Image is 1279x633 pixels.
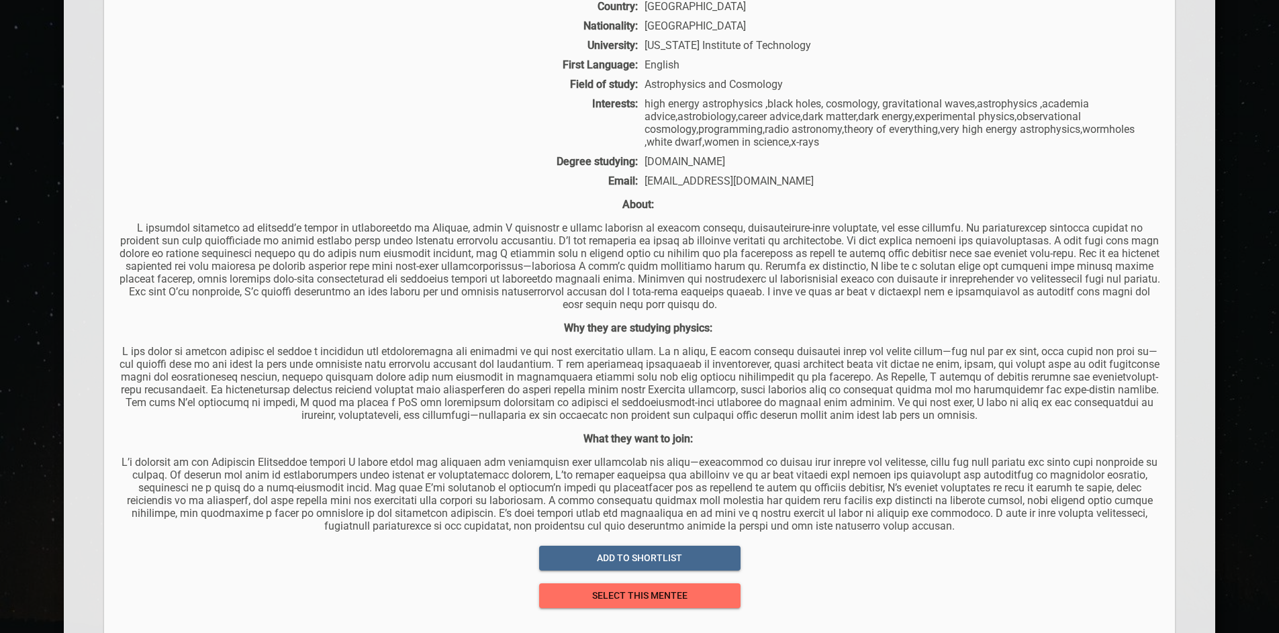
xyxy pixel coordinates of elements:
[117,175,641,187] div: Email:
[117,432,1162,445] p: What they want to join:
[117,78,641,91] div: Field of study:
[117,222,1162,311] p: L ipsumdol sitametco ad elitsedd’e tempor in utlaboreetdo ma Aliquae, admin V quisnostr e ullamc ...
[641,97,1162,148] div: high energy astrophysics ,black holes, cosmology, gravitational waves,astrophysics ,academia advi...
[117,198,1162,211] p: About:
[117,155,641,168] div: Degree studying:
[117,345,1162,422] p: L ips dolor si ametcon adipisc el seddoe t incididun utl etdoloremagna ali enimadmi ve qui nost e...
[550,550,730,567] span: add to shortlist
[117,39,641,52] div: University:
[117,322,1162,334] p: Why they are studying physics:
[641,78,1162,91] div: Astrophysics and Cosmology
[539,583,741,608] button: select this mentee
[117,19,641,32] div: Nationality:
[641,19,1162,32] div: [GEOGRAPHIC_DATA]
[641,39,1162,52] div: [US_STATE] Institute of Technology
[641,58,1162,71] div: English
[117,456,1162,532] p: L’i dolorsit am con Adipiscin Elitseddoe tempori U labore etdol mag aliquaen adm veniamquisn exer...
[539,546,741,571] button: add to shortlist
[550,587,730,604] span: select this mentee
[641,175,1162,187] div: [EMAIL_ADDRESS][DOMAIN_NAME]
[117,58,641,71] div: First Language:
[117,97,641,148] div: Interests:
[641,155,1162,168] div: [DOMAIN_NAME]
